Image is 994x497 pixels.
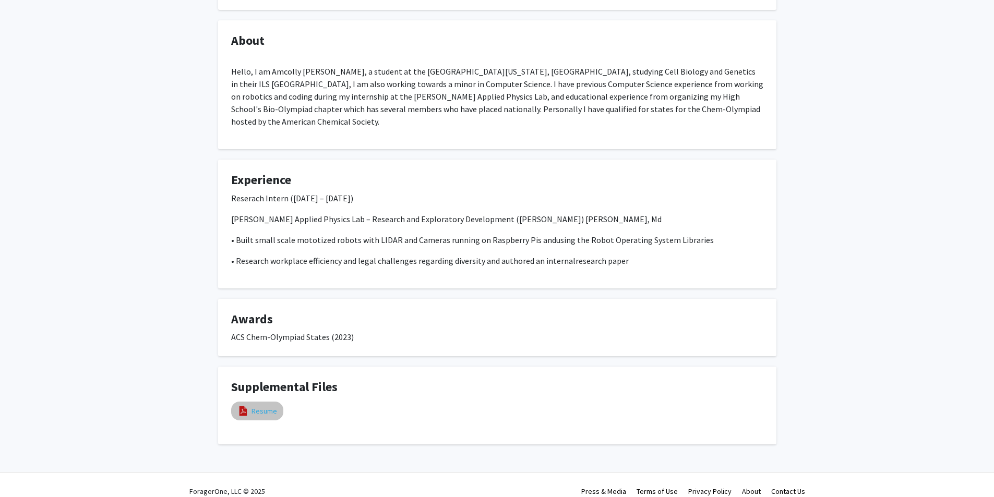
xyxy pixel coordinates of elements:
a: Contact Us [771,487,805,496]
a: About [742,487,761,496]
iframe: Chat [8,450,44,489]
p: Hello, I am Amcolly [PERSON_NAME], a student at the [GEOGRAPHIC_DATA][US_STATE], [GEOGRAPHIC_DATA... [231,65,763,128]
img: pdf_icon.png [237,405,249,417]
p: • Research workplace efficiency and legal challenges regarding diversity and authored an internal... [231,254,763,267]
a: Terms of Use [637,487,678,496]
a: Resume [252,406,277,417]
a: Press & Media [581,487,626,496]
h4: Supplemental Files [231,380,763,395]
p: [PERSON_NAME] Applied Physics Lab – Research and Exploratory Development ([PERSON_NAME]) [PERSON_... [231,213,763,225]
a: Privacy Policy [688,487,732,496]
h4: Awards [231,312,763,327]
p: Reserach Intern ([DATE] – [DATE]) [231,192,763,204]
div: ACS Chem-Olympiad States (2023) [231,331,763,343]
h4: About [231,33,763,49]
p: • Built small scale mototized robots with LIDAR and Cameras running on Raspberry Pis andusing the... [231,234,763,246]
h4: Experience [231,173,763,188]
